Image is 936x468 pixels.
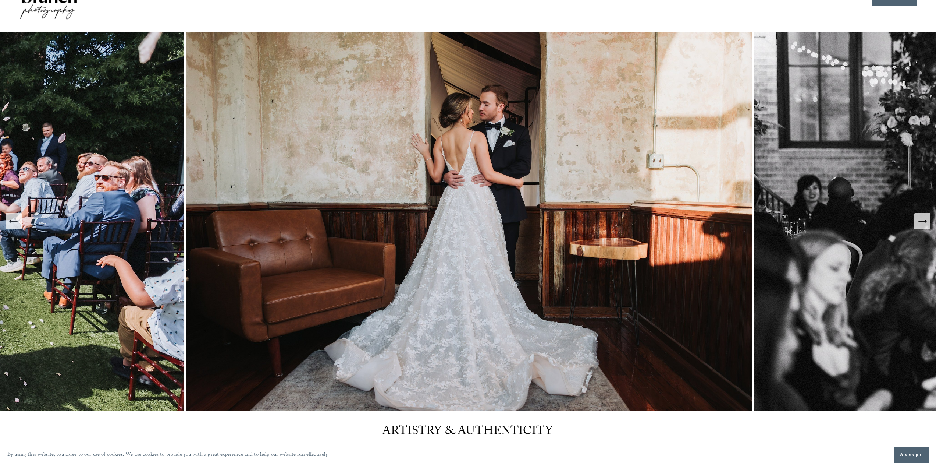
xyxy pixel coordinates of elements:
p: By using this website, you agree to our use of cookies. We use cookies to provide you with a grea... [7,450,329,461]
span: ARTISTRY & AUTHENTICITY [382,422,553,442]
button: Next Slide [914,213,930,229]
button: Previous Slide [6,213,22,229]
img: Raleigh Wedding Photographer [186,32,754,411]
span: Accept [900,451,923,459]
button: Accept [894,447,929,463]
